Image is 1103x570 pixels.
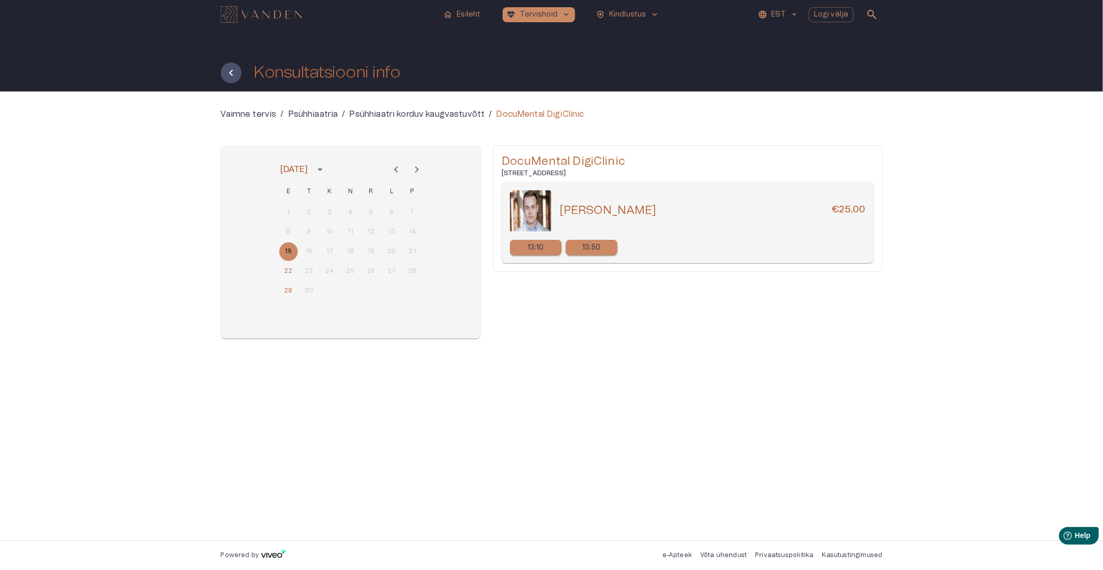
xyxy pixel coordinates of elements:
img: 80.png [510,190,551,232]
div: 13:10 [510,240,562,255]
span: pühapäev [403,181,422,202]
button: health_and_safetyKindlustuskeyboard_arrow_down [592,7,664,22]
span: search [866,8,879,21]
p: Powered by [221,551,259,560]
a: Psühhiaatria [288,108,338,120]
div: [DATE] [280,163,308,176]
p: 13:50 [582,242,601,253]
button: 15 [279,242,298,261]
button: ecg_heartTervishoidkeyboard_arrow_down [503,7,576,22]
span: health_and_safety [596,10,605,19]
p: Võta ühendust [700,551,747,560]
a: Navigate to homepage [221,7,435,22]
p: Esileht [457,9,480,20]
button: 29 [279,282,298,300]
p: Kindlustus [609,9,646,20]
a: Kasutustingimused [822,552,883,558]
span: laupäev [383,181,401,202]
a: e-Apteek [662,552,692,558]
button: homeEsileht [439,7,486,22]
span: esmaspäev [279,181,298,202]
span: home [443,10,452,19]
p: / [489,108,492,120]
p: Tervishoid [520,9,558,20]
p: / [342,108,345,120]
p: DocuMental DigiClinic [496,108,584,120]
img: Vanden logo [221,6,302,23]
button: Previous month [386,159,406,180]
a: Privaatsuspoliitika [755,552,813,558]
span: keyboard_arrow_down [651,10,660,19]
p: 13:10 [527,242,544,253]
h1: Konsultatsiooni info [254,64,401,82]
button: EST [757,7,800,22]
button: Tagasi [221,63,241,83]
p: EST [772,9,785,20]
span: kolmapäev [321,181,339,202]
p: Logi välja [814,9,849,20]
span: neljapäev [341,181,360,202]
span: teisipäev [300,181,319,202]
h5: [PERSON_NAME] [560,203,657,218]
iframe: Help widget launcher [1022,523,1103,552]
span: reede [362,181,381,202]
p: / [280,108,283,120]
a: Vaimne tervis [221,108,277,120]
a: Psühhiaatri korduv kaugvastuvõtt [350,108,485,120]
span: ecg_heart [507,10,516,19]
button: 22 [279,262,298,281]
button: open search modal [862,4,883,25]
h5: DocuMental DigiClinic [502,154,874,169]
h6: €25.00 [832,203,866,218]
button: Next month [406,159,427,180]
a: Select new timeslot for rescheduling [510,240,562,255]
div: 13:50 [566,240,617,255]
button: Logi välja [809,7,854,22]
a: Select new timeslot for rescheduling [566,240,617,255]
span: keyboard_arrow_down [562,10,571,19]
h6: [STREET_ADDRESS] [502,169,874,178]
button: calendar view is open, switch to year view [311,161,329,178]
